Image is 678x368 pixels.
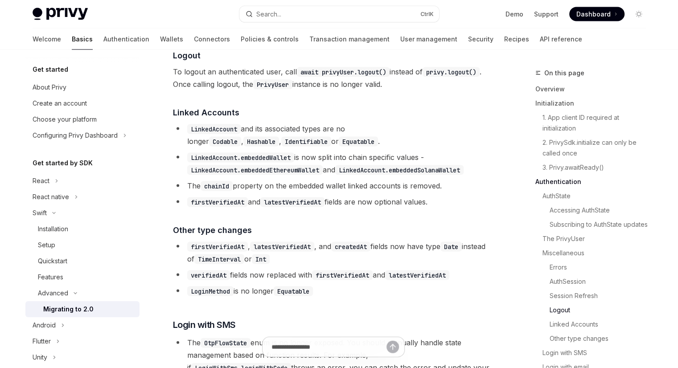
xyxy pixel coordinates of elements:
[569,7,625,21] a: Dashboard
[550,303,653,317] a: Logout
[38,224,68,234] div: Installation
[187,286,234,296] code: LoginMethod
[173,106,239,119] span: Linked Accounts
[542,346,653,360] a: Login with SMS
[540,29,582,50] a: API reference
[550,260,653,274] a: Errors
[440,242,462,252] code: Date
[260,197,325,207] code: latestVerifiedAt
[534,10,559,19] a: Support
[33,352,47,363] div: Unity
[335,165,464,175] code: LinkedAccount.embeddedSolanaWallet
[250,242,314,252] code: latestVerifiedAt
[25,95,140,111] a: Create an account
[33,64,68,75] h5: Get started
[187,242,248,252] code: firstVerifiedAt
[297,67,390,77] code: await privyUser.logout()
[25,301,140,317] a: Migrating to 2.0
[187,270,230,280] code: verifiedAt
[173,65,494,90] span: To logout an authenticated user, call instead of . Once calling logout, the instance is no longer...
[38,272,63,282] div: Features
[72,29,93,50] a: Basics
[103,29,149,50] a: Authentication
[542,189,653,203] a: AuthState
[542,160,653,175] a: 3. Privy.awaitReady()
[281,137,331,147] code: Identifiable
[33,176,49,186] div: React
[331,242,370,252] code: createdAt
[420,11,434,18] span: Ctrl K
[25,221,140,237] a: Installation
[38,256,67,266] div: Quickstart
[544,68,584,78] span: On this page
[38,288,68,298] div: Advanced
[173,224,252,236] span: Other type changes
[187,153,294,163] code: LinkedAccount.embeddedWallet
[550,274,653,289] a: AuthSession
[160,29,183,50] a: Wallets
[423,67,480,77] code: privy.logout()
[173,196,494,208] li: and fields are now optional values.
[33,98,87,109] div: Create an account
[33,336,51,347] div: Flutter
[33,158,93,168] h5: Get started by SDK
[550,217,653,232] a: Subscribing to AuthState updates
[550,289,653,303] a: Session Refresh
[535,96,653,110] a: Initialization
[173,49,201,61] span: Logout
[632,7,646,21] button: Toggle dark mode
[33,192,69,202] div: React native
[194,29,230,50] a: Connectors
[173,123,494,147] li: and its associated types are no longer , , or .
[239,6,439,22] button: Search...CtrlK
[252,254,270,264] code: Int
[550,317,653,331] a: Linked Accounts
[173,151,494,176] li: is now split into chain specific values - and
[542,232,653,246] a: The PrivyUser
[542,135,653,160] a: 2. PrivySdk.initialize can only be called once
[542,110,653,135] a: 1. App client ID required at initialization
[33,114,97,125] div: Choose your platform
[33,130,118,141] div: Configuring Privy Dashboard
[43,304,94,315] div: Migrating to 2.0
[33,320,56,331] div: Android
[38,240,55,250] div: Setup
[385,270,449,280] code: latestVerifiedAt
[468,29,493,50] a: Security
[535,175,653,189] a: Authentication
[535,82,653,96] a: Overview
[339,137,378,147] code: Equatable
[400,29,457,50] a: User management
[209,137,241,147] code: Codable
[241,29,299,50] a: Policies & controls
[274,286,313,296] code: Equatable
[173,180,494,192] li: The property on the embedded wallet linked accounts is removed.
[542,246,653,260] a: Miscellaneous
[25,111,140,127] a: Choose your platform
[253,80,292,90] code: PrivyUser
[576,10,611,19] span: Dashboard
[173,285,494,297] li: is no longer
[25,79,140,95] a: About Privy
[173,240,494,265] li: , , and fields now have type instead of or
[173,319,236,331] span: Login with SMS
[25,253,140,269] a: Quickstart
[505,10,523,19] a: Demo
[187,165,323,175] code: LinkedAccount.embeddedEthereumWallet
[25,237,140,253] a: Setup
[194,254,244,264] code: TimeInterval
[386,341,399,353] button: Send message
[309,29,390,50] a: Transaction management
[256,9,281,20] div: Search...
[33,8,88,20] img: light logo
[550,203,653,217] a: Accessing AuthState
[187,197,248,207] code: firstVerifiedAt
[312,270,373,280] code: firstVerifiedAt
[243,137,279,147] code: Hashable
[504,29,529,50] a: Recipes
[550,331,653,346] a: Other type changes
[173,269,494,281] li: fields now replaced with and
[201,181,233,191] code: chainId
[187,124,241,134] code: LinkedAccount
[25,269,140,285] a: Features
